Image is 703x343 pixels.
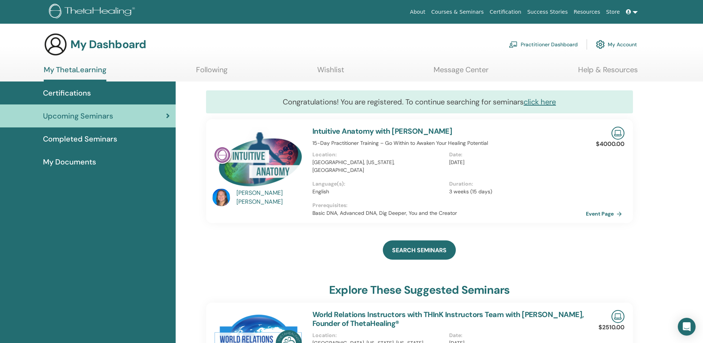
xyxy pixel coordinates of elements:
[206,90,633,113] div: Congratulations! You are registered. To continue searching for seminars
[212,189,230,206] img: default.jpg
[428,5,487,19] a: Courses & Seminars
[509,36,578,53] a: Practitioner Dashboard
[383,240,456,260] a: SEARCH SEMINARS
[312,188,445,196] p: English
[449,188,581,196] p: 3 weeks (15 days)
[596,140,624,149] p: $4000.00
[44,65,106,81] a: My ThetaLearning
[449,180,581,188] p: Duration :
[611,310,624,323] img: Live Online Seminar
[43,110,113,121] span: Upcoming Seminars
[392,246,447,254] span: SEARCH SEMINARS
[236,189,305,206] a: [PERSON_NAME] [PERSON_NAME]
[598,323,624,332] p: $2510.00
[596,36,637,53] a: My Account
[317,65,344,80] a: Wishlist
[44,33,67,56] img: generic-user-icon.jpg
[524,5,571,19] a: Success Stories
[212,127,304,191] img: Intuitive Anatomy
[196,65,228,80] a: Following
[43,156,96,167] span: My Documents
[611,127,624,140] img: Live Online Seminar
[49,4,137,20] img: logo.png
[603,5,623,19] a: Store
[312,310,584,328] a: World Relations Instructors with THInK Instructors Team with [PERSON_NAME], Founder of ThetaHealing®
[43,133,117,144] span: Completed Seminars
[407,5,428,19] a: About
[329,283,510,297] h3: explore these suggested seminars
[434,65,488,80] a: Message Center
[596,38,605,51] img: cog.svg
[509,41,518,48] img: chalkboard-teacher.svg
[678,318,696,336] div: Open Intercom Messenger
[487,5,524,19] a: Certification
[586,208,625,219] a: Event Page
[312,151,445,159] p: Location :
[578,65,638,80] a: Help & Resources
[312,159,445,174] p: [GEOGRAPHIC_DATA], [US_STATE], [GEOGRAPHIC_DATA]
[312,209,586,217] p: Basic DNA, Advanced DNA, Dig Deeper, You and the Creator
[524,97,556,107] a: click here
[312,126,452,136] a: Intuitive Anatomy with [PERSON_NAME]
[449,159,581,166] p: [DATE]
[449,151,581,159] p: Date :
[312,180,445,188] p: Language(s) :
[312,332,445,339] p: Location :
[312,139,586,147] p: 15-Day Practitioner Training – Go Within to Awaken Your Healing Potential
[70,38,146,51] h3: My Dashboard
[312,202,586,209] p: Prerequisites :
[571,5,603,19] a: Resources
[43,87,91,99] span: Certifications
[449,332,581,339] p: Date :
